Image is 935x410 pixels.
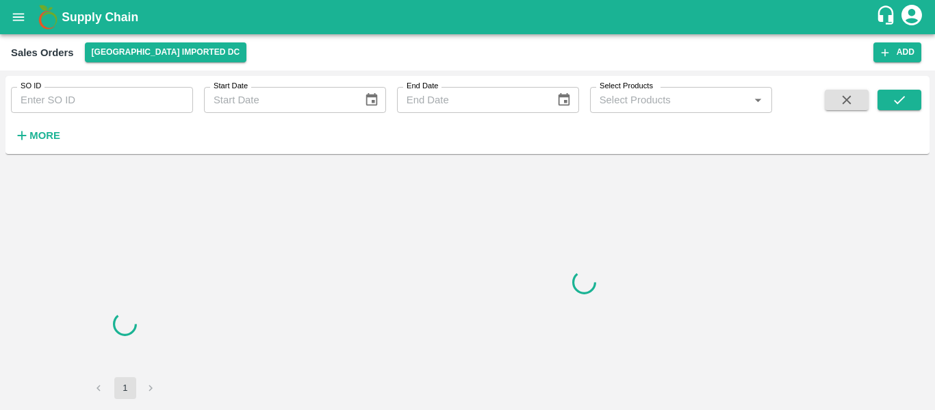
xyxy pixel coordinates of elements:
[62,8,875,27] a: Supply Chain
[3,1,34,33] button: open drawer
[749,91,767,109] button: Open
[34,3,62,31] img: logo
[407,81,438,92] label: End Date
[11,44,74,62] div: Sales Orders
[594,91,745,109] input: Select Products
[11,124,64,147] button: More
[204,87,353,113] input: Start Date
[873,42,921,62] button: Add
[86,377,164,399] nav: pagination navigation
[214,81,248,92] label: Start Date
[397,87,546,113] input: End Date
[359,87,385,113] button: Choose date
[875,5,899,29] div: customer-support
[62,10,138,24] b: Supply Chain
[21,81,41,92] label: SO ID
[11,87,193,113] input: Enter SO ID
[114,377,136,399] button: page 1
[899,3,924,31] div: account of current user
[551,87,577,113] button: Choose date
[85,42,247,62] button: Select DC
[29,130,60,141] strong: More
[600,81,653,92] label: Select Products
